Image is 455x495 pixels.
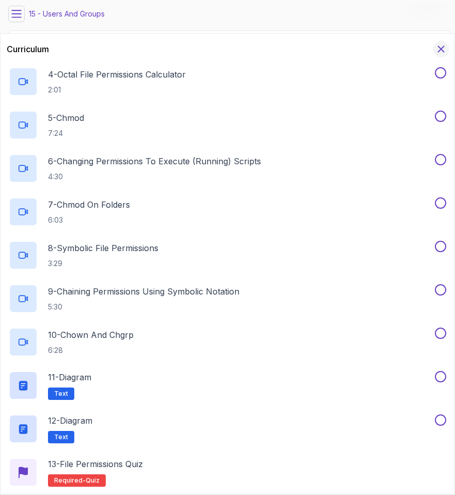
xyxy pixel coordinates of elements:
h2: Curriculum [7,43,49,55]
span: Required- [54,476,86,485]
button: 13-File Permissions QuizRequired-quiz [9,458,446,487]
p: 13 - File Permissions Quiz [48,458,143,470]
p: 9 - Chaining Permissions Using Symbolic Notation [48,285,239,298]
button: 10-chown And chgrp6:28 [9,328,446,357]
button: 8-Symbolic File Permissions3:29 [9,241,446,270]
p: 7:24 [48,128,84,138]
button: 6-Changing Permissions To Execute (Running) Scripts4:30 [9,154,446,183]
button: 4-Octal File Permissions Calculator2:01 [9,67,446,96]
p: 5:30 [48,302,239,312]
p: 11 - Diagram [48,371,91,383]
p: 15 - Users And Groups [29,9,105,19]
button: 9-Chaining Permissions Using Symbolic Notation5:30 [9,284,446,313]
p: 7 - chmod On Folders [48,198,130,211]
p: 3:29 [48,258,158,269]
button: 11-DiagramText [9,371,446,400]
span: quiz [86,476,100,485]
p: 8 - Symbolic File Permissions [48,242,158,254]
p: 6 - Changing Permissions To Execute (Running) Scripts [48,155,261,167]
p: 12 - Diagram [48,414,92,427]
p: 5 - chmod [48,112,84,124]
p: 4 - Octal File Permissions Calculator [48,68,186,81]
p: 10 - chown And chgrp [48,329,134,341]
span: Text [54,390,68,398]
p: 6:03 [48,215,130,225]
p: 4:30 [48,172,261,182]
p: 2:01 [48,85,186,95]
p: 6:28 [48,345,134,355]
button: 12-DiagramText [9,414,446,443]
button: Hide Curriculum for mobile [433,41,449,57]
button: 7-chmod On Folders6:03 [9,197,446,226]
span: Text [54,433,68,441]
button: 5-chmod7:24 [9,111,446,140]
